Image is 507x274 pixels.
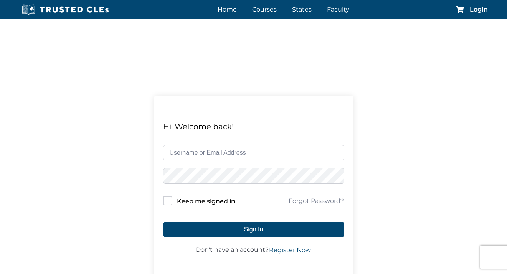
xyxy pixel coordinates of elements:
[177,196,235,206] label: Keep me signed in
[163,222,344,237] button: Sign In
[163,145,344,160] input: Username or Email Address
[163,120,344,133] div: Hi, Welcome back!
[269,246,311,255] a: Register Now
[216,4,239,15] a: Home
[290,4,314,15] a: States
[163,245,344,255] div: Don't have an account?
[20,4,111,15] img: Trusted CLEs
[325,4,351,15] a: Faculty
[288,196,344,206] a: Forgot Password?
[250,4,279,15] a: Courses
[470,7,488,13] a: Login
